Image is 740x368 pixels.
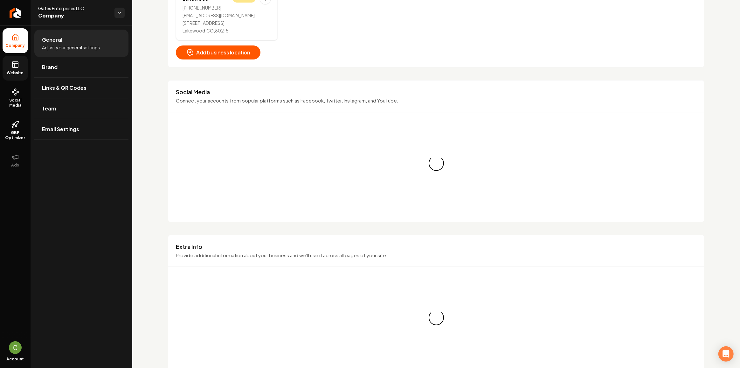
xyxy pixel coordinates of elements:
div: [STREET_ADDRESS] [183,20,271,26]
button: Ads [3,148,28,173]
span: Social Media [3,98,28,108]
img: Candela Corradin [9,341,22,354]
img: Rebolt Logo [10,8,21,18]
div: [PHONE_NUMBER] [183,4,271,11]
span: Website [4,70,26,75]
span: Gates Enterprises LLC [38,5,109,11]
span: Account [7,357,24,362]
a: GBP Optimizer [3,116,28,145]
p: Provide additional information about your business and we'll use it across all pages of your site. [176,252,696,259]
span: Company [3,43,28,48]
a: Social Media [3,83,28,113]
span: General [42,36,62,44]
div: Loading [429,156,444,171]
span: Ads [9,163,22,168]
span: Team [42,105,56,112]
span: Adjust your general settings. [42,44,101,51]
div: Open Intercom Messenger [718,346,734,362]
span: GBP Optimizer [3,130,28,140]
span: Company [38,11,109,20]
a: Team [34,98,128,119]
a: Brand [34,57,128,77]
button: Open user button [9,341,22,354]
h3: Social Media [176,88,696,96]
div: Lakewood , CO , 80215 [183,27,271,34]
h3: Extra Info [176,243,696,251]
span: Links & QR Codes [42,84,86,92]
span: Email Settings [42,125,79,133]
a: Website [3,56,28,81]
a: Email Settings [34,119,128,139]
a: Links & QR Codes [34,78,128,98]
div: Loading [429,310,444,325]
p: Connect your accounts from popular platforms such as Facebook, Twitter, Instagram, and YouTube. [176,97,696,104]
span: Brand [42,63,58,71]
div: [EMAIL_ADDRESS][DOMAIN_NAME] [183,12,271,18]
span: Add business location [186,49,250,56]
button: Add business location [176,46,260,60]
